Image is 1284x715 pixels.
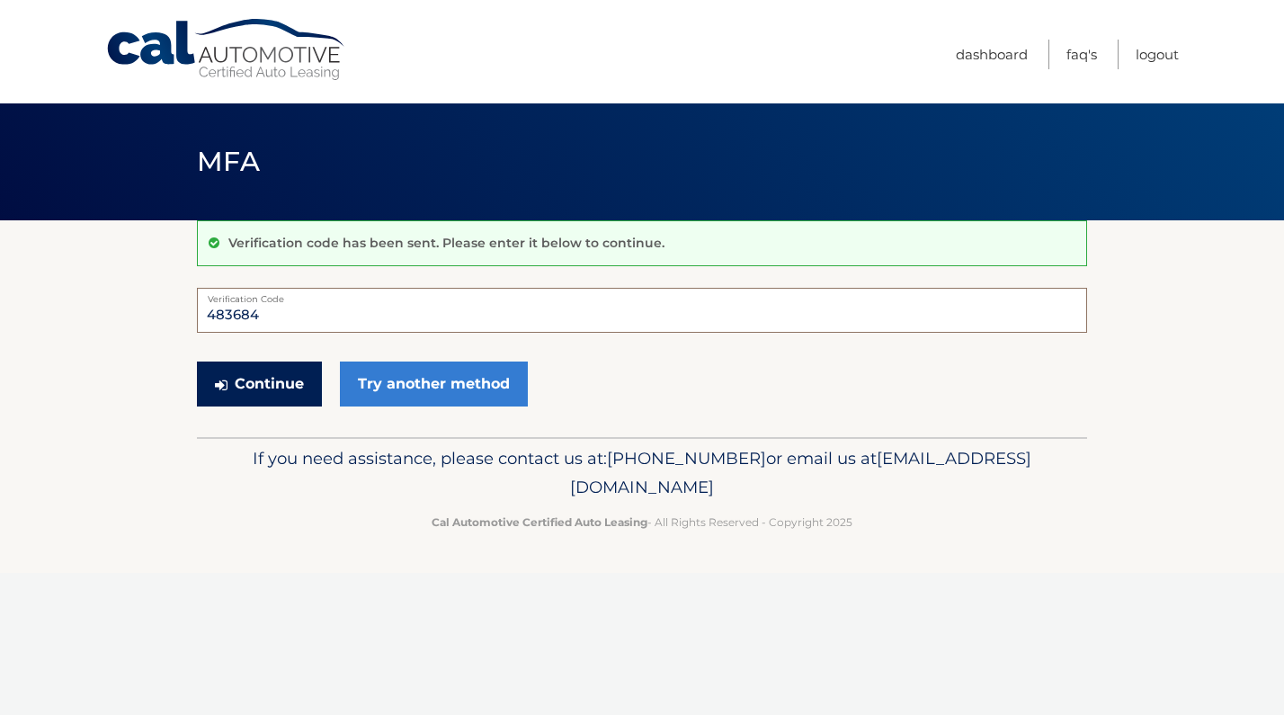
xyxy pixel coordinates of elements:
[570,448,1031,497] span: [EMAIL_ADDRESS][DOMAIN_NAME]
[1066,40,1097,69] a: FAQ's
[197,362,322,407] button: Continue
[197,288,1087,333] input: Verification Code
[197,145,260,178] span: MFA
[1136,40,1179,69] a: Logout
[956,40,1028,69] a: Dashboard
[228,235,664,251] p: Verification code has been sent. Please enter it below to continue.
[432,515,647,529] strong: Cal Automotive Certified Auto Leasing
[209,513,1075,532] p: - All Rights Reserved - Copyright 2025
[607,448,766,469] span: [PHONE_NUMBER]
[209,444,1075,502] p: If you need assistance, please contact us at: or email us at
[197,288,1087,302] label: Verification Code
[105,18,348,82] a: Cal Automotive
[340,362,528,407] a: Try another method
